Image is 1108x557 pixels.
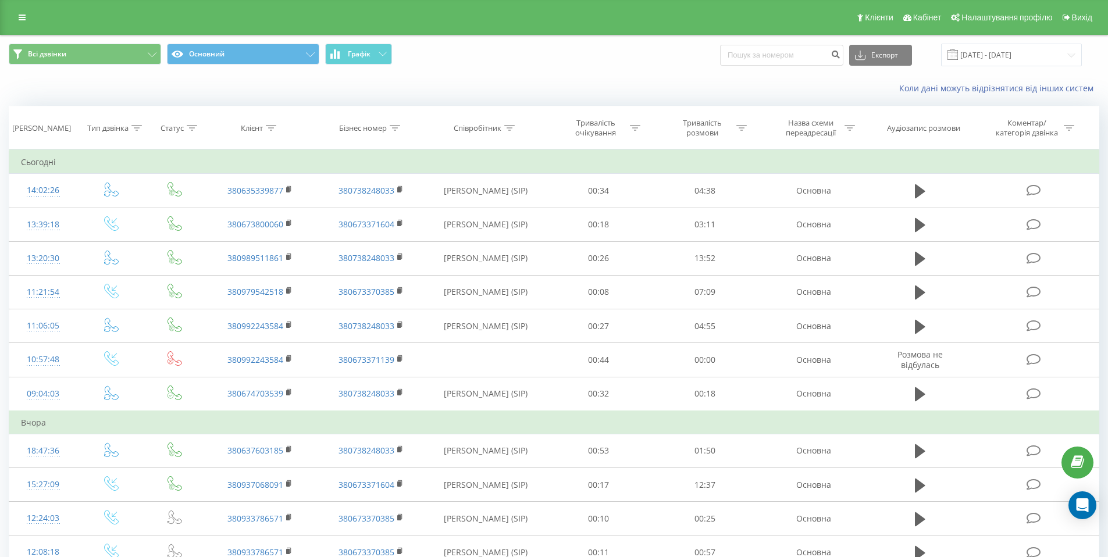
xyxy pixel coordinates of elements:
td: 00:18 [652,377,758,411]
td: 00:08 [546,275,652,309]
td: Основна [758,434,868,467]
td: [PERSON_NAME] (SIP) [426,275,546,309]
a: 380673370385 [339,513,394,524]
td: 00:18 [546,208,652,241]
a: 380738248033 [339,445,394,456]
div: 13:20:30 [21,247,66,270]
a: 380738248033 [339,252,394,263]
td: 03:11 [652,208,758,241]
a: 380992243584 [227,354,283,365]
td: 00:00 [652,343,758,377]
td: Основна [758,174,868,208]
td: Основна [758,468,868,502]
td: 00:25 [652,502,758,535]
a: 380738248033 [339,388,394,399]
td: Основна [758,343,868,377]
td: 12:37 [652,468,758,502]
a: 380937068091 [227,479,283,490]
td: [PERSON_NAME] (SIP) [426,241,546,275]
a: 380637603185 [227,445,283,456]
div: Коментар/категорія дзвінка [993,118,1061,138]
td: [PERSON_NAME] (SIP) [426,174,546,208]
div: 11:06:05 [21,315,66,337]
td: [PERSON_NAME] (SIP) [426,468,546,502]
td: 00:27 [546,309,652,343]
div: Бізнес номер [339,123,387,133]
div: Тривалість очікування [565,118,627,138]
button: Графік [325,44,392,65]
div: 13:39:18 [21,213,66,236]
div: Статус [161,123,184,133]
a: 380673371604 [339,479,394,490]
div: 15:27:09 [21,473,66,496]
div: Клієнт [241,123,263,133]
div: Співробітник [454,123,501,133]
button: Основний [167,44,319,65]
td: [PERSON_NAME] (SIP) [426,208,546,241]
td: 00:26 [546,241,652,275]
td: 04:55 [652,309,758,343]
a: 380992243584 [227,320,283,331]
a: 380673370385 [339,286,394,297]
td: [PERSON_NAME] (SIP) [426,502,546,535]
div: Тип дзвінка [87,123,129,133]
div: 14:02:26 [21,179,66,202]
span: Вихід [1072,13,1092,22]
td: Основна [758,377,868,411]
td: 00:17 [546,468,652,502]
a: 380673371604 [339,219,394,230]
div: 12:24:03 [21,507,66,530]
span: Налаштування профілю [961,13,1052,22]
div: 18:47:36 [21,440,66,462]
span: Кабінет [913,13,942,22]
a: 380673371139 [339,354,394,365]
div: 11:21:54 [21,281,66,304]
div: Назва схеми переадресації [779,118,842,138]
td: 00:34 [546,174,652,208]
button: Експорт [849,45,912,66]
td: [PERSON_NAME] (SIP) [426,377,546,411]
td: Основна [758,309,868,343]
td: 00:32 [546,377,652,411]
button: Всі дзвінки [9,44,161,65]
a: 380674703539 [227,388,283,399]
td: Сьогодні [9,151,1099,174]
a: Коли дані можуть відрізнятися вiд інших систем [899,83,1099,94]
div: 10:57:48 [21,348,66,371]
a: 380673800060 [227,219,283,230]
td: 13:52 [652,241,758,275]
td: 00:53 [546,434,652,467]
td: Основна [758,502,868,535]
a: 380979542518 [227,286,283,297]
div: 09:04:03 [21,383,66,405]
a: 380738248033 [339,320,394,331]
div: Open Intercom Messenger [1068,491,1096,519]
a: 380635339877 [227,185,283,196]
span: Клієнти [865,13,893,22]
a: 380933786571 [227,513,283,524]
td: 00:44 [546,343,652,377]
td: [PERSON_NAME] (SIP) [426,434,546,467]
td: Основна [758,241,868,275]
td: 01:50 [652,434,758,467]
td: Основна [758,208,868,241]
td: Вчора [9,411,1099,434]
td: 04:38 [652,174,758,208]
div: [PERSON_NAME] [12,123,71,133]
td: Основна [758,275,868,309]
td: 00:10 [546,502,652,535]
td: [PERSON_NAME] (SIP) [426,309,546,343]
span: Графік [348,50,370,58]
a: 380738248033 [339,185,394,196]
div: Аудіозапис розмови [887,123,960,133]
div: Тривалість розмови [671,118,733,138]
td: 07:09 [652,275,758,309]
span: Розмова не відбулась [897,349,943,370]
input: Пошук за номером [720,45,843,66]
span: Всі дзвінки [28,49,66,59]
a: 380989511861 [227,252,283,263]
